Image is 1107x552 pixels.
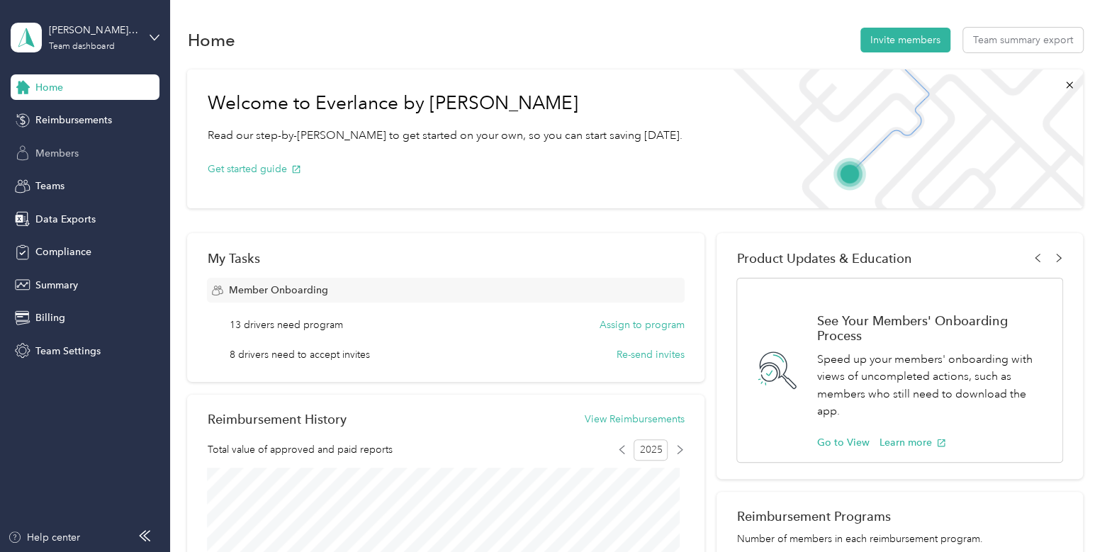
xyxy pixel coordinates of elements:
button: View Reimbursements [585,412,685,427]
h2: Reimbursement History [207,412,346,427]
p: Number of members in each reimbursement program. [736,531,1062,546]
div: My Tasks [207,251,684,266]
button: Invite members [860,28,950,52]
span: Teams [35,179,64,193]
p: Speed up your members' onboarding with views of uncompleted actions, such as members who still ne... [816,351,1047,420]
span: 13 drivers need program [230,317,343,332]
button: Learn more [879,435,946,450]
span: Product Updates & Education [736,251,911,266]
span: Summary [35,278,78,293]
span: Members [35,146,79,161]
h1: Welcome to Everlance by [PERSON_NAME] [207,92,682,115]
img: Welcome to everlance [719,69,1082,208]
h1: See Your Members' Onboarding Process [816,313,1047,343]
span: Compliance [35,244,91,259]
div: [PERSON_NAME] Beverages [49,23,137,38]
h2: Reimbursement Programs [736,509,1062,524]
span: Billing [35,310,65,325]
button: Help center [8,530,80,545]
button: Get started guide [207,162,301,176]
button: Assign to program [600,317,685,332]
h1: Home [187,33,235,47]
p: Read our step-by-[PERSON_NAME] to get started on your own, so you can start saving [DATE]. [207,127,682,145]
button: Go to View [816,435,869,450]
span: 8 drivers need to accept invites [230,347,370,362]
span: Data Exports [35,212,96,227]
span: Member Onboarding [228,283,327,298]
span: Team Settings [35,344,101,359]
span: Total value of approved and paid reports [207,442,392,457]
button: Team summary export [963,28,1083,52]
div: Team dashboard [49,43,114,51]
iframe: Everlance-gr Chat Button Frame [1028,473,1107,552]
span: Home [35,80,63,95]
span: Reimbursements [35,113,112,128]
button: Re-send invites [617,347,685,362]
span: 2025 [634,439,668,461]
